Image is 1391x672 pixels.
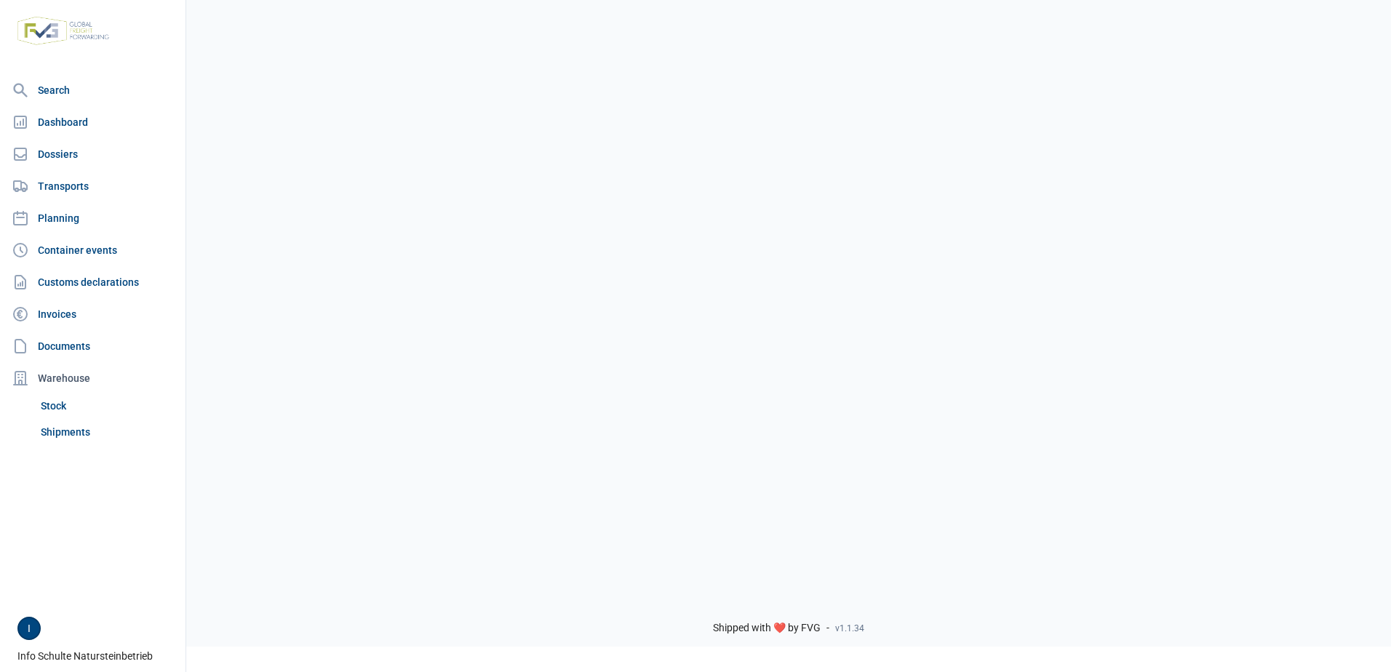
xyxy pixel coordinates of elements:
[6,332,180,361] a: Documents
[6,108,180,137] a: Dashboard
[35,419,180,445] a: Shipments
[6,76,180,105] a: Search
[6,236,180,265] a: Container events
[6,268,180,297] a: Customs declarations
[835,623,864,634] span: v1.1.34
[17,617,177,663] div: Info Schulte Natursteinbetrieb
[713,622,821,635] span: Shipped with ❤️ by FVG
[6,172,180,201] a: Transports
[826,622,829,635] span: -
[12,11,115,51] img: FVG - Global freight forwarding
[17,617,41,640] button: I
[35,393,180,419] a: Stock
[6,300,180,329] a: Invoices
[6,204,180,233] a: Planning
[6,364,180,393] div: Warehouse
[6,140,180,169] a: Dossiers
